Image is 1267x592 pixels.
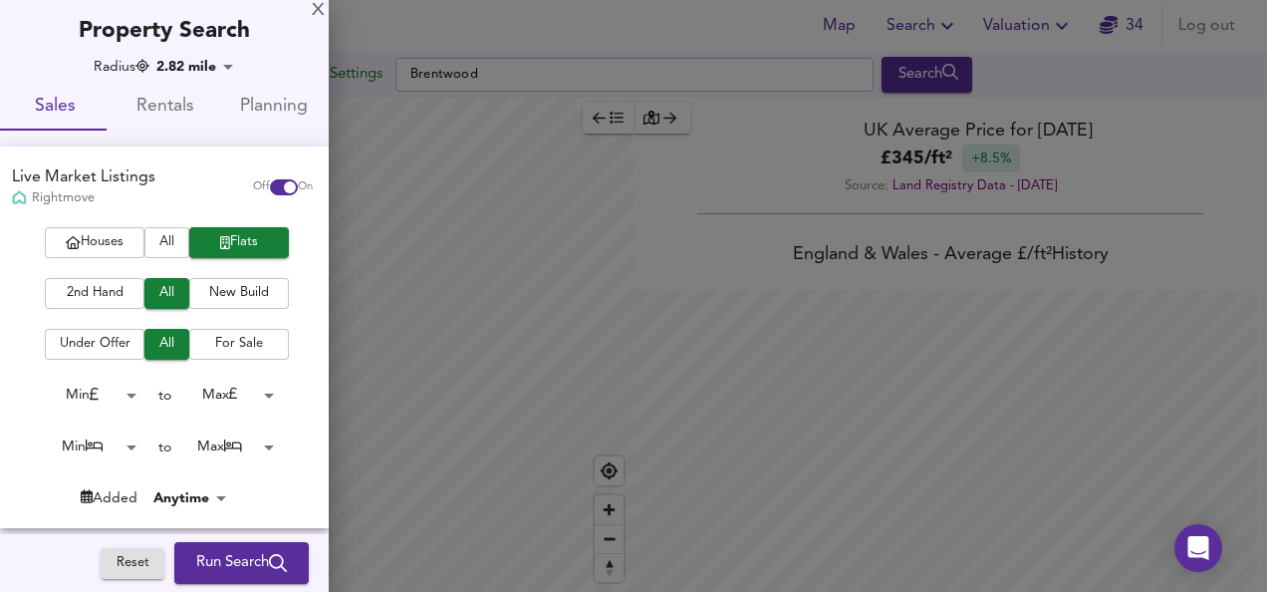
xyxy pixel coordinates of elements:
[154,231,179,254] span: All
[199,282,279,305] span: New Build
[12,92,98,123] span: Sales
[199,231,279,254] span: Flats
[189,278,289,309] button: New Build
[34,380,143,411] div: Min
[189,227,289,258] button: Flats
[154,282,179,305] span: All
[55,333,134,356] span: Under Offer
[144,227,189,258] button: All
[158,386,171,406] div: to
[171,380,281,411] div: Max
[231,92,317,123] span: Planning
[196,550,287,576] span: Run Search
[101,548,164,579] button: Reset
[189,329,289,360] button: For Sale
[81,488,137,508] div: Added
[122,92,207,123] span: Rentals
[171,432,281,462] div: Max
[34,432,143,462] div: Min
[45,329,144,360] button: Under Offer
[12,166,155,189] div: Live Market Listings
[150,57,240,77] div: 2.82 mile
[158,438,171,457] div: to
[12,189,155,207] div: Rightmove
[174,542,309,584] button: Run Search
[147,488,233,508] div: Anytime
[12,190,27,207] img: Rightmove
[111,552,154,575] span: Reset
[199,333,279,356] span: For Sale
[94,57,149,77] div: Radius
[45,278,144,309] button: 2nd Hand
[253,179,270,195] span: Off
[154,333,179,356] span: All
[144,329,189,360] button: All
[45,227,144,258] button: Houses
[55,231,134,254] span: Houses
[312,4,325,18] div: X
[55,282,134,305] span: 2nd Hand
[298,179,313,195] span: On
[1174,524,1222,572] div: Open Intercom Messenger
[144,278,189,309] button: All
